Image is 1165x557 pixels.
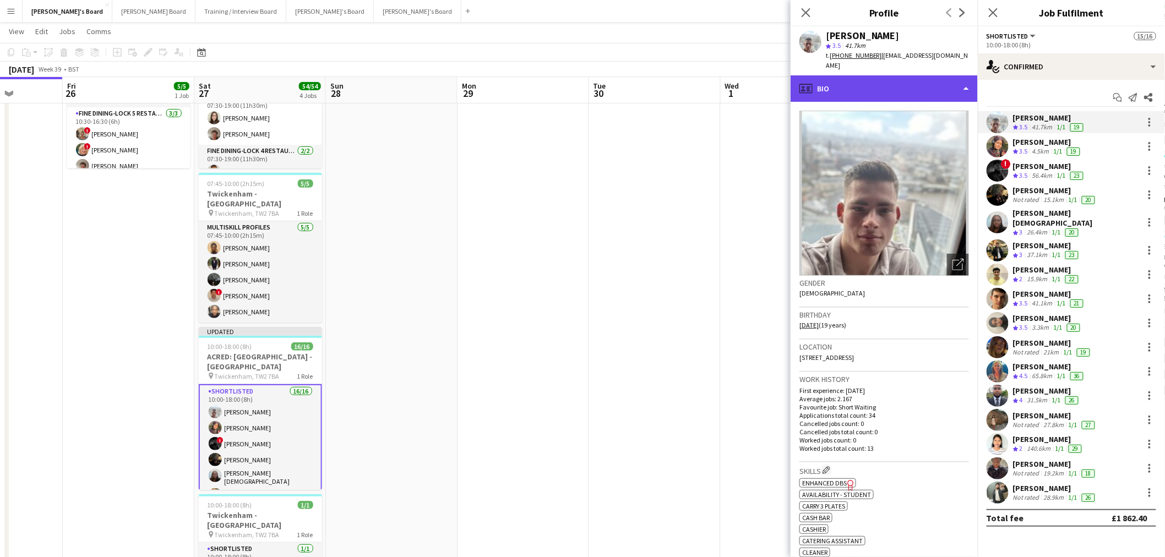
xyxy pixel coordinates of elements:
div: 41.1km [1030,299,1055,308]
app-card-role: Fine Dining-LOCK 5 RESTAURANT - [GEOGRAPHIC_DATA] - LEVEL 33/310:30-16:30 (6h)![PERSON_NAME]![PER... [67,107,190,177]
app-skills-label: 1/1 [1069,469,1077,477]
h3: Job Fulfilment [978,6,1165,20]
span: Catering Assistant [802,537,863,545]
span: 29 [460,87,476,100]
div: 15.9km [1025,275,1050,284]
div: 19.2km [1042,469,1066,478]
div: 19 [1070,123,1084,132]
img: Crew avatar or photo [799,111,969,276]
app-skills-label: 1/1 [1052,250,1061,259]
span: 1 [723,87,739,100]
span: ! [84,127,91,134]
div: [PERSON_NAME] [1013,289,1086,299]
div: 140.6km [1025,444,1053,454]
span: 2 [1020,444,1023,452]
span: t. [826,51,882,59]
div: [DATE] [9,64,34,75]
div: Bio [791,75,978,102]
div: 29 [1069,445,1082,453]
div: 27 [1082,421,1095,429]
span: 54/54 [299,82,321,90]
span: Availability - Student [802,490,871,499]
span: Enhanced DBS [802,479,847,487]
span: Comms [86,26,111,36]
div: [PERSON_NAME] [1013,459,1097,469]
span: Twickenham, TW2 7BA [215,209,280,217]
span: 1 Role [297,209,313,217]
div: 28.9km [1042,493,1066,502]
div: [PERSON_NAME] [1013,362,1086,372]
span: 16/16 [291,342,313,351]
div: 21km [1042,348,1061,357]
div: [PERSON_NAME] [1013,161,1086,171]
span: 1 Role [297,531,313,539]
span: Sat [199,81,211,91]
div: £1 862.40 [1112,512,1147,523]
span: 07:45-10:00 (2h15m) [208,179,265,188]
span: 1 Role [297,372,313,380]
span: | [EMAIL_ADDRESS][DOMAIN_NAME] [826,51,968,69]
h3: Twickenham - [GEOGRAPHIC_DATA] [199,510,322,530]
app-skills-label: 1/1 [1054,147,1063,155]
div: 19 [1067,148,1080,156]
div: 4 Jobs [300,91,320,100]
span: Cashier [802,525,826,533]
span: 3 [1020,228,1023,236]
app-card-role: Fine Dining-LOCK 4 RESTAURANT - [GEOGRAPHIC_DATA] - LEVEL 32/207:30-19:00 (11h30m)Ridge Colaco [199,145,322,198]
div: Not rated [1013,348,1042,357]
div: 07:45-10:00 (2h15m)5/5Twickenham - [GEOGRAPHIC_DATA] Twickenham, TW2 7BA1 RoleMULTISKILL PROFILES... [199,173,322,323]
div: Not rated [1013,493,1042,502]
span: Wed [725,81,739,91]
div: 56.4km [1030,171,1055,181]
span: Carry 3 Plates [802,502,845,510]
app-skills-label: 1/1 [1054,323,1063,331]
div: 10:00-18:00 (8h) [987,41,1156,49]
div: Confirmed [978,53,1165,80]
div: 27.8km [1042,421,1066,429]
app-skills-label: 1/1 [1057,299,1066,307]
span: ! [84,143,91,150]
span: 3.5 [1020,323,1028,331]
span: 4.5 [1020,372,1028,380]
tcxspan: Call +4407835976190 via 3CX [830,51,882,59]
span: 3.5 [1020,299,1028,307]
div: 19 [1077,348,1090,357]
span: 3.5 [1020,171,1028,179]
span: Cash Bar [802,514,830,522]
span: Edit [35,26,48,36]
div: [PERSON_NAME] [1013,434,1084,444]
app-skills-label: 1/1 [1057,372,1066,380]
span: 3.5 [1020,123,1028,131]
span: Jobs [59,26,75,36]
p: Cancelled jobs total count: 0 [799,428,969,436]
span: Shortlisted [987,32,1028,40]
div: 26.4km [1025,228,1050,237]
span: 3.5 [832,41,841,50]
span: View [9,26,24,36]
div: 65.8km [1030,372,1055,381]
div: 22 [1065,275,1079,283]
div: 20 [1067,324,1080,332]
p: Applications total count: 34 [799,411,969,419]
span: 28 [329,87,344,100]
span: 30 [592,87,606,100]
div: [PERSON_NAME] [1013,313,1082,323]
div: 41.7km [1030,123,1055,132]
div: [PERSON_NAME] [1013,185,1097,195]
app-skills-label: 1/1 [1052,396,1061,404]
span: Mon [462,81,476,91]
div: 26 [1082,494,1095,502]
a: View [4,24,29,39]
div: 3.3km [1030,323,1052,332]
div: [PERSON_NAME] [1013,113,1086,123]
a: Comms [82,24,116,39]
span: 26 [66,87,76,100]
div: [PERSON_NAME] [1013,265,1081,275]
h3: ACRED: [GEOGRAPHIC_DATA] - [GEOGRAPHIC_DATA] [199,352,322,372]
h3: Birthday [799,310,969,320]
div: [PERSON_NAME] [826,31,900,41]
div: [PERSON_NAME] [1013,338,1092,348]
p: Average jobs: 2.167 [799,395,969,403]
h3: Twickenham - [GEOGRAPHIC_DATA] [199,189,322,209]
div: 37.1km [1025,250,1050,260]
